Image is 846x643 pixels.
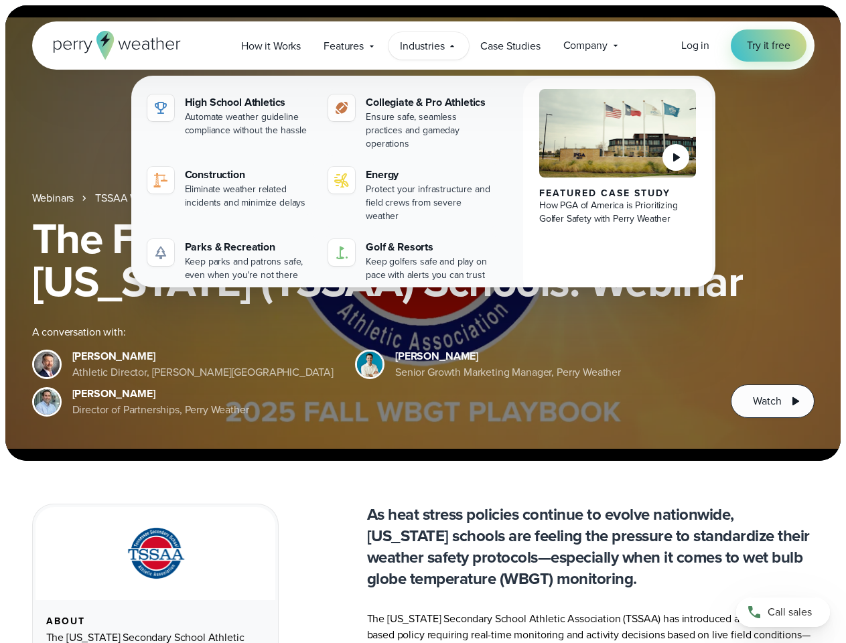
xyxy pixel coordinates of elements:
span: How it Works [241,38,301,54]
span: Try it free [747,38,790,54]
a: Collegiate & Pro Athletics Ensure safe, seamless practices and gameday operations [323,89,499,156]
div: Keep golfers safe and play on pace with alerts you can trust [366,255,494,282]
span: Watch [753,393,781,409]
div: Construction [185,167,313,183]
span: Call sales [768,604,812,620]
div: Collegiate & Pro Athletics [366,94,494,111]
span: Case Studies [480,38,540,54]
a: Golf & Resorts Keep golfers safe and play on pace with alerts you can trust [323,234,499,287]
a: Webinars [32,190,74,206]
div: Parks & Recreation [185,239,313,255]
img: PGA of America, Frisco Campus [539,89,697,177]
img: proathletics-icon@2x-1.svg [334,100,350,116]
img: highschool-icon.svg [153,100,169,116]
img: TSSAA-Tennessee-Secondary-School-Athletic-Association.svg [111,523,200,584]
div: [PERSON_NAME] [72,386,249,402]
a: TSSAA WBGT Fall Playbook [95,190,222,206]
div: A conversation with: [32,324,710,340]
span: Log in [681,38,709,53]
span: Company [563,38,608,54]
img: golf-iconV2.svg [334,244,350,261]
a: Call sales [736,597,830,627]
div: [PERSON_NAME] [395,348,621,364]
img: Brian Wyatt [34,352,60,377]
div: Eliminate weather related incidents and minimize delays [185,183,313,210]
img: Jeff Wood [34,389,60,415]
div: Golf & Resorts [366,239,494,255]
div: Featured Case Study [539,188,697,199]
h1: The Fall WBGT Playbook for [US_STATE] (TSSAA) Schools: Webinar [32,217,815,303]
a: How it Works [230,32,312,60]
img: Spencer Patton, Perry Weather [357,352,382,377]
div: Director of Partnerships, Perry Weather [72,402,249,418]
span: Features [324,38,364,54]
div: Energy [366,167,494,183]
div: [PERSON_NAME] [72,348,334,364]
div: Protect your infrastructure and field crews from severe weather [366,183,494,223]
a: High School Athletics Automate weather guideline compliance without the hassle [142,89,318,143]
div: Keep parks and patrons safe, even when you're not there [185,255,313,282]
a: PGA of America, Frisco Campus Featured Case Study How PGA of America is Prioritizing Golfer Safet... [523,78,713,298]
a: construction perry weather Construction Eliminate weather related incidents and minimize delays [142,161,318,215]
a: Try it free [731,29,806,62]
div: High School Athletics [185,94,313,111]
div: How PGA of America is Prioritizing Golfer Safety with Perry Weather [539,199,697,226]
a: Parks & Recreation Keep parks and patrons safe, even when you're not there [142,234,318,287]
img: energy-icon@2x-1.svg [334,172,350,188]
p: As heat stress policies continue to evolve nationwide, [US_STATE] schools are feeling the pressur... [367,504,815,589]
div: Senior Growth Marketing Manager, Perry Weather [395,364,621,380]
div: Ensure safe, seamless practices and gameday operations [366,111,494,151]
div: Automate weather guideline compliance without the hassle [185,111,313,137]
img: parks-icon-grey.svg [153,244,169,261]
a: Energy Protect your infrastructure and field crews from severe weather [323,161,499,228]
a: Case Studies [469,32,551,60]
img: construction perry weather [153,172,169,188]
button: Watch [731,384,814,418]
div: About [46,616,265,627]
nav: Breadcrumb [32,190,815,206]
a: Log in [681,38,709,54]
div: Athletic Director, [PERSON_NAME][GEOGRAPHIC_DATA] [72,364,334,380]
span: Industries [400,38,444,54]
